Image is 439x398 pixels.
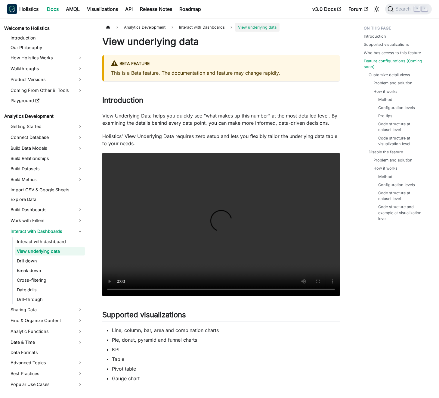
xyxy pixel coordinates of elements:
a: Analytics Development [2,112,85,121]
a: Who has access to this feature [364,50,421,56]
a: Method [378,174,392,180]
a: Explore Data [9,195,85,204]
a: Build Metrics [9,175,85,184]
a: Docs [43,4,62,14]
button: Search (Command+K) [385,4,432,14]
nav: Breadcrumbs [102,23,340,32]
a: Sharing Data [9,305,85,315]
a: AMQL [62,4,83,14]
li: Pivot table [112,365,340,372]
a: Popular Use Cases [9,380,85,389]
span: Interact with Dashboards [176,23,228,32]
a: Advanced Topics [9,358,85,368]
a: Code structure at dataset level [378,121,422,133]
a: Coming From Other BI Tools [9,86,85,95]
p: View Underlying Data helps you quickly see “what makes up this number” at the most detailed level... [102,112,340,127]
p: Holistics' View Underlying Data requires zero setup and lets you flexibly tailor the underlying d... [102,133,340,147]
a: Work with Filters [9,216,85,225]
a: Introduction [364,33,386,39]
a: Cross-filtering [15,276,85,284]
a: Home page [102,23,114,32]
a: Drill-through [15,295,85,304]
a: HolisticsHolistics [7,4,39,14]
b: Holistics [19,5,39,13]
a: Pro tips [378,113,392,119]
a: How it works [373,89,397,94]
span: Search [394,6,414,12]
a: Import CSV & Google Sheets [9,186,85,194]
div: BETA FEATURE [111,60,332,68]
a: Getting Started [9,122,85,131]
h2: Introduction [102,96,340,107]
a: Code structure at visualization level [378,135,422,147]
a: How it works [373,165,397,171]
a: Product Versions [9,75,85,84]
a: Analytic Functions [9,327,85,336]
a: v3.0 Docs [309,4,345,14]
a: Find & Organize Content [9,316,85,325]
img: Holistics [7,4,17,14]
a: Visualizations [83,4,122,14]
a: Code structure at dataset level [378,190,422,202]
a: Code structure and example at visualization level [378,204,422,221]
a: Feature configurations (Coming soon) [364,58,429,70]
kbd: K [422,6,428,11]
h2: Supported visualizations [102,310,340,322]
a: Connect Database [9,133,85,142]
span: Analytics Development [121,23,168,32]
a: Build Dashboards [9,205,85,215]
li: Line, column, bar, area and combination charts [112,327,340,334]
a: Drill down [15,257,85,265]
p: This is a Beta feature. The documentation and feature may change rapidly. [111,69,332,77]
a: Welcome to Holistics [2,24,85,33]
a: Walkthroughs [9,64,85,74]
a: Build Datasets [9,164,85,174]
a: Interact with dashboard [15,237,85,246]
li: Pie, donut, pyramid and funnel charts [112,336,340,343]
a: Forum [345,4,372,14]
button: Switch between dark and light mode (currently light mode) [372,4,382,14]
a: Disable the feature [369,149,403,155]
a: Our Philosophy [9,43,85,52]
a: Configuration levels [378,105,415,111]
a: How Holistics Works [9,53,85,63]
a: Date & Time [9,337,85,347]
h1: View underlying data [102,36,340,48]
a: Configuration levels [378,182,415,188]
li: KPI [112,346,340,353]
a: View underlying data [15,247,85,255]
a: Supported visualizations [364,42,409,47]
a: Build Data Models [9,143,85,153]
a: Problem and solution [373,80,413,86]
a: Best Practices [9,369,85,378]
kbd: ⌘ [414,6,420,11]
a: API [122,4,136,14]
a: Introduction [9,34,85,42]
a: Customize detail views [369,72,410,78]
a: Data Formats [9,348,85,357]
a: Problem and solution [373,157,413,163]
a: Date drills [15,286,85,294]
a: Build Relationships [9,154,85,163]
a: Roadmap [176,4,205,14]
a: Release Notes [136,4,176,14]
a: Method [378,97,392,102]
video: Your browser does not support embedding video, but you can . [102,153,340,296]
a: Break down [15,266,85,275]
a: Playground [9,96,85,105]
li: Table [112,356,340,363]
span: View underlying data [235,23,280,32]
a: Interact with Dashboards [9,227,85,236]
li: Gauge chart [112,375,340,382]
